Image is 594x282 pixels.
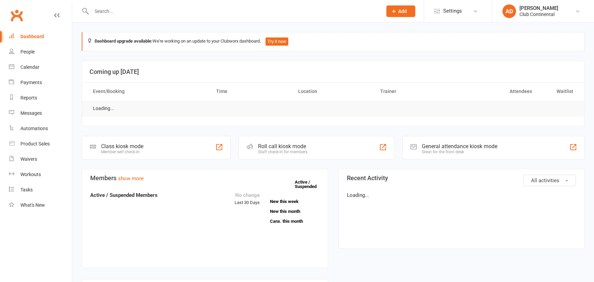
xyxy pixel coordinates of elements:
h3: Recent Activity [347,175,576,182]
div: No change [235,191,260,199]
a: New this week [270,199,320,204]
strong: Active / Suspended Members [90,192,158,198]
div: Waivers [20,156,37,162]
div: [PERSON_NAME] [519,5,558,11]
a: Waivers [9,152,72,167]
div: Workouts [20,172,41,177]
a: Canx. this month [270,219,320,223]
div: Reports [20,95,37,100]
a: Messages [9,106,72,121]
strong: Dashboard upgrade available: [95,38,152,44]
div: Great for the front desk [422,150,497,154]
a: Payments [9,75,72,90]
a: What's New [9,198,72,213]
a: Product Sales [9,136,72,152]
div: General attendance kiosk mode [422,143,497,150]
h3: Members [90,175,320,182]
a: Workouts [9,167,72,182]
div: Automations [20,126,48,131]
th: Location [292,83,374,100]
th: Attendees [456,83,538,100]
a: Clubworx [8,7,25,24]
span: All activities [531,177,559,184]
span: Add [398,9,407,14]
input: Search... [90,6,378,16]
a: Active / Suspended [295,175,325,194]
a: People [9,44,72,60]
div: Class kiosk mode [101,143,143,150]
a: Calendar [9,60,72,75]
h3: Coming up [DATE] [90,68,577,75]
div: People [20,49,35,54]
td: Loading... [87,100,121,116]
a: Tasks [9,182,72,198]
th: Time [210,83,292,100]
th: Waitlist [538,83,579,100]
a: Dashboard [9,29,72,44]
div: Dashboard [20,34,44,39]
div: Last 30 Days [235,191,260,206]
th: Event/Booking [87,83,210,100]
div: Member self check-in [101,150,143,154]
div: Tasks [20,187,33,192]
span: Settings [443,3,462,19]
div: Staff check-in for members [258,150,307,154]
div: Calendar [20,64,39,70]
div: Messages [20,110,42,116]
a: show more [118,175,144,182]
div: We're working on an update to your Clubworx dashboard. [82,32,584,51]
div: Club Continental [519,11,558,17]
th: Trainer [374,83,456,100]
div: AD [502,4,516,18]
div: What's New [20,202,45,208]
div: Roll call kiosk mode [258,143,307,150]
div: Product Sales [20,141,50,146]
button: Try it now [266,37,288,46]
a: Automations [9,121,72,136]
div: Payments [20,80,42,85]
a: Reports [9,90,72,106]
p: Loading... [347,191,576,199]
button: All activities [523,175,576,186]
a: New this month [270,209,320,214]
button: Add [386,5,415,17]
